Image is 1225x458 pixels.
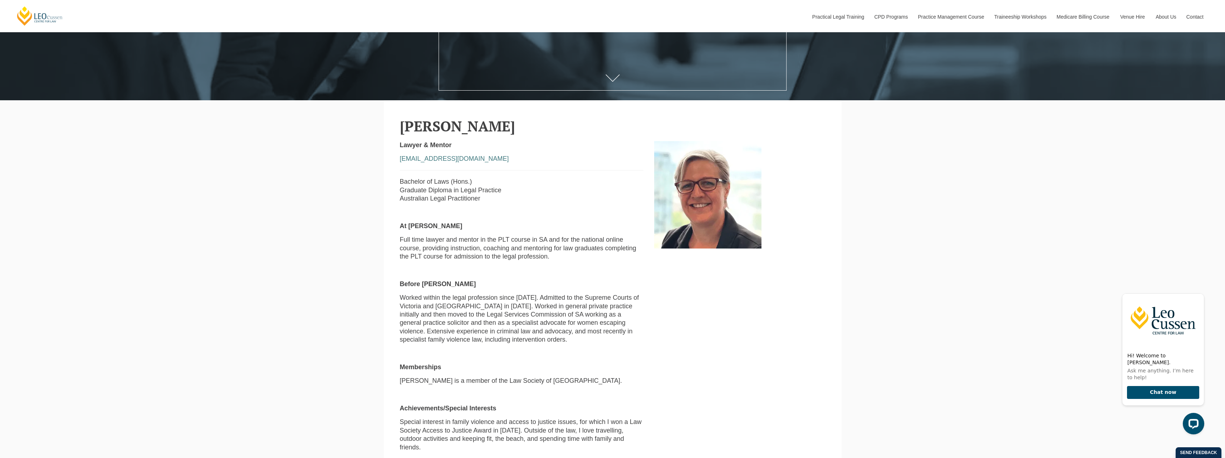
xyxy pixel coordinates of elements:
a: Contact [1181,1,1209,32]
a: Practical Legal Training [807,1,869,32]
iframe: LiveChat chat widget [1116,287,1207,440]
a: [EMAIL_ADDRESS][DOMAIN_NAME] [400,155,509,162]
h2: [PERSON_NAME] [400,118,825,134]
strong: Lawyer & Mentor [400,141,452,149]
p: Special interest in family violence and access to justice issues, for which I won a Law Society A... [400,418,644,452]
a: About Us [1150,1,1181,32]
a: Traineeship Workshops [989,1,1051,32]
a: Venue Hire [1115,1,1150,32]
a: [PERSON_NAME] Centre for Law [16,6,64,26]
strong: Memberships [400,363,441,371]
p: Full time lawyer and mentor in the PLT course in SA and for the national online course, providing... [400,236,644,261]
strong: Achievements/Special Interests [400,405,496,412]
strong: Before [PERSON_NAME] [400,280,476,288]
p: Worked within the legal profession since [DATE]. Admitted to the Supreme Courts of Victoria and [... [400,294,644,344]
p: [PERSON_NAME] is a member of the Law Society of [GEOGRAPHIC_DATA]. [400,377,644,385]
a: Practice Management Course [913,1,989,32]
a: CPD Programs [869,1,912,32]
a: Medicare Billing Course [1051,1,1115,32]
strong: At [PERSON_NAME] [400,222,462,230]
p: Bachelor of Laws (Hons.) Graduate Diploma in Legal Practice Australian Legal Practitioner [400,178,644,203]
